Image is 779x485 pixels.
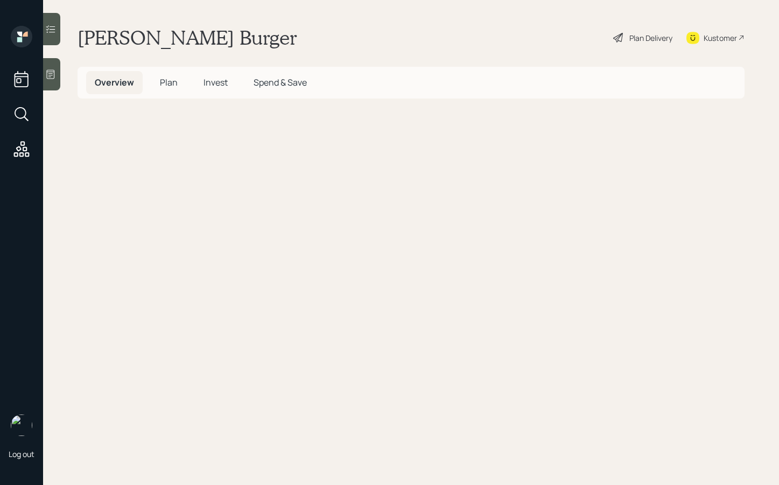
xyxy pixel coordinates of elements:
[78,26,297,50] h1: [PERSON_NAME] Burger
[704,32,737,44] div: Kustomer
[254,76,307,88] span: Spend & Save
[629,32,672,44] div: Plan Delivery
[9,449,34,459] div: Log out
[95,76,134,88] span: Overview
[11,414,32,436] img: aleksandra-headshot.png
[160,76,178,88] span: Plan
[203,76,228,88] span: Invest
